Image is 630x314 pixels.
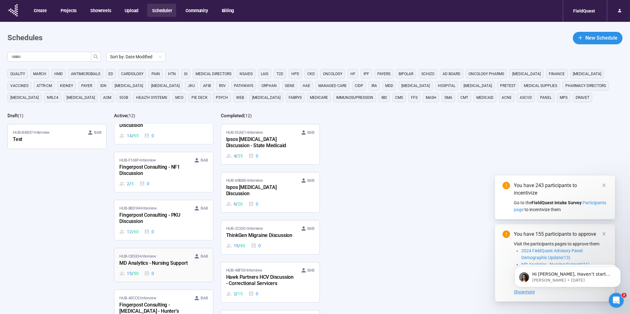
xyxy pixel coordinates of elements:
span: / [238,242,240,249]
span: [MEDICAL_DATA] [67,94,95,101]
span: / [236,200,238,207]
div: Fingerpost Consulting - NF1 Discussion [119,163,188,178]
button: Showreels [85,4,115,17]
span: Oncology [323,71,342,77]
span: Pathways [234,83,253,89]
div: 0 [248,290,258,297]
span: HF [350,71,355,77]
a: HUB-48F53•Interview BABHawk Partners HCV Discussion - Correctional Servicers2 / 150 [221,262,320,302]
span: [MEDICAL_DATA] [464,83,492,89]
span: panel [540,94,552,101]
button: Upload [120,4,143,17]
button: search [91,52,101,62]
span: NSAIDS [240,71,253,77]
span: T2D [276,71,283,77]
div: ThinkGen Migraine Discussion [226,232,295,240]
span: NRLC4 [47,94,58,101]
div: 12 [119,228,138,235]
div: 0 [144,228,154,235]
span: HUB-8BD94 • Interview [119,205,156,211]
span: IBD [381,94,387,101]
span: HOSpital [438,83,455,89]
a: HUB-2C33C•Interview BABThinkGen Migraine Discussion19 / 900 [221,220,320,254]
span: BAB [307,177,315,184]
span: / [132,270,134,277]
div: 0 [251,242,261,249]
div: Ispos [MEDICAL_DATA] Discussion [226,184,295,198]
div: 6 [226,200,243,207]
span: CMT [460,94,468,101]
span: HUB-43CCE • Interview [119,295,156,301]
span: 60 [134,228,139,235]
span: QUALITY [10,71,25,77]
span: IDN [100,83,107,89]
a: HUB-0CAE1•Interview BABIpsos [MEDICAL_DATA] Discussion - State Medicaid4 / 350 [221,124,320,164]
span: Ad Board [443,71,460,77]
iframe: Intercom notifications message [505,254,630,297]
span: CIDP [355,83,363,89]
span: close [602,232,606,236]
span: HUB-48F53 • Interview [226,267,262,273]
span: IPF [364,71,369,77]
span: medical supplies [524,83,557,89]
span: Health Systems [136,94,167,101]
span: hae [303,83,310,89]
h1: Schedules [7,32,42,44]
div: 2 [119,180,133,187]
div: 0 [144,270,154,277]
span: HTN [168,71,176,77]
a: HUB-EDF75•Interview BABSRI [MEDICAL_DATA] Discussion14 / 650 [114,104,213,144]
div: 0 [248,200,258,207]
div: 0 [144,132,154,139]
button: Create [29,4,51,17]
div: 0 [248,152,258,159]
span: BAB [307,267,315,273]
span: Schizo [421,71,434,77]
span: vaccines [10,83,28,89]
span: HUB-F168F • Interview [119,157,156,163]
span: exclamation-circle [503,230,510,238]
span: HUB-2C33C • Interview [226,225,263,232]
span: dravet [576,94,589,101]
span: psych [216,94,228,101]
span: Bipolar [399,71,413,77]
span: AFIB [203,83,211,89]
span: kidney [60,83,73,89]
span: ( 12 ) [127,113,135,118]
span: GI [184,71,187,77]
span: PAIN [151,71,160,77]
span: managed care [318,83,347,89]
span: 15 [238,290,243,297]
div: FieldQuest [569,5,599,17]
span: MDD [385,83,393,89]
div: Fingerpost Consulting - PKU Discussion [119,211,188,226]
a: HUB-69BBE•Interview BABIspos [MEDICAL_DATA] Discussion6 / 200 [221,172,320,212]
span: HPD [291,71,299,77]
button: Scheduler [147,4,176,17]
div: You have 243 participants to incentivize [514,182,608,197]
span: MCO [175,94,183,101]
span: New Schedule [585,34,618,42]
div: 19 [226,242,245,249]
span: exclamation-circle [503,182,510,189]
span: ( 1 ) [18,113,23,118]
span: [MEDICAL_DATA] [115,83,143,89]
span: pharmacy directors [565,83,606,89]
span: MASH [426,94,436,101]
span: 20 [238,200,243,207]
button: plusNew Schedule [573,32,623,44]
span: BAB [201,157,208,163]
span: Cardiology [121,71,143,77]
span: Sort by: Date Modified [110,52,162,61]
span: immunosupression [336,94,373,101]
h2: Active [114,113,127,118]
span: ATTR-CM [37,83,52,89]
span: WEB [236,94,244,101]
span: FFS [411,94,418,101]
span: HUB-B4B37 • Interview [13,129,50,136]
span: 35 [238,152,243,159]
span: finance [549,71,565,77]
span: March [33,71,46,77]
